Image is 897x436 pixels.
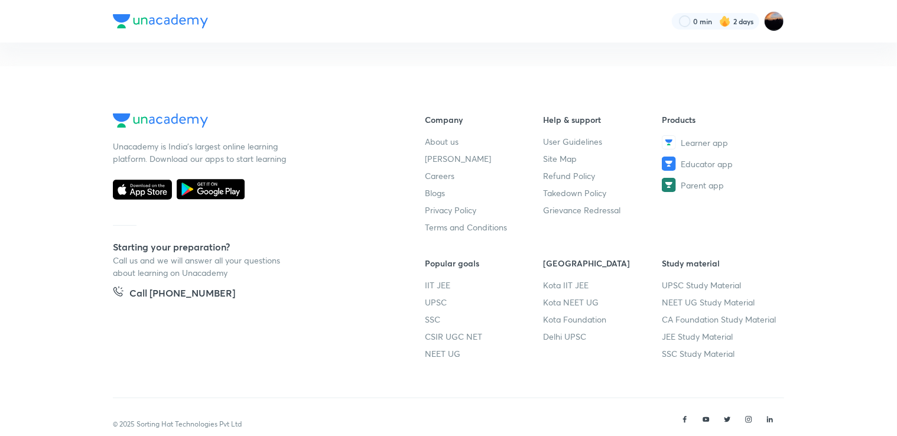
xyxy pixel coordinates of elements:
a: Site Map [544,152,662,165]
span: Learner app [681,136,728,149]
h6: Popular goals [425,257,544,269]
h5: Starting your preparation? [113,240,387,254]
a: SSC Study Material [662,347,781,360]
a: UPSC Study Material [662,279,781,291]
a: NEET UG [425,347,544,360]
p: Unacademy is India’s largest online learning platform. Download our apps to start learning [113,140,290,165]
h6: [GEOGRAPHIC_DATA] [544,257,662,269]
a: Educator app [662,157,781,171]
a: CSIR UGC NET [425,330,544,343]
a: Privacy Policy [425,204,544,216]
a: Grievance Redressal [544,204,662,216]
a: UPSC [425,296,544,308]
a: Blogs [425,187,544,199]
a: CA Foundation Study Material [662,313,781,326]
h6: Company [425,113,544,126]
a: Refund Policy [544,170,662,182]
a: Terms and Conditions [425,221,544,233]
img: Learner app [662,135,676,149]
a: Parent app [662,178,781,192]
h6: Help & support [544,113,662,126]
p: Call us and we will answer all your questions about learning on Unacademy [113,254,290,279]
span: Careers [425,170,454,182]
a: Company Logo [113,113,387,131]
img: Educator app [662,157,676,171]
a: IIT JEE [425,279,544,291]
h6: Study material [662,257,781,269]
a: About us [425,135,544,148]
h6: Products [662,113,781,126]
img: Company Logo [113,14,208,28]
span: Parent app [681,179,724,191]
a: Takedown Policy [544,187,662,199]
a: User Guidelines [544,135,662,148]
a: NEET UG Study Material [662,296,781,308]
a: Kota Foundation [544,313,662,326]
a: Kota NEET UG [544,296,662,308]
a: JEE Study Material [662,330,781,343]
img: ANTARIP ভৌতবিজ্ঞান [764,11,784,31]
a: Call [PHONE_NUMBER] [113,286,235,302]
a: [PERSON_NAME] [425,152,544,165]
span: Educator app [681,158,733,170]
h5: Call [PHONE_NUMBER] [129,286,235,302]
img: Company Logo [113,113,208,128]
a: Delhi UPSC [544,330,662,343]
p: © 2025 Sorting Hat Technologies Pvt Ltd [113,419,242,430]
img: Parent app [662,178,676,192]
a: Careers [425,170,544,182]
a: SSC [425,313,544,326]
a: Learner app [662,135,781,149]
img: streak [719,15,731,27]
a: Kota IIT JEE [544,279,662,291]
